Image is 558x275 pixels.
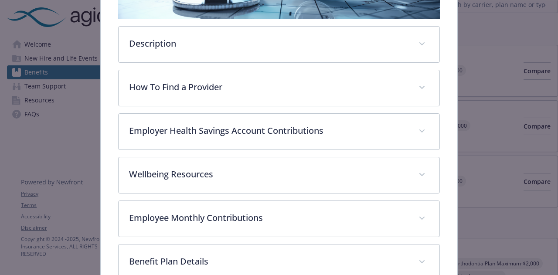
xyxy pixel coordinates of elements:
p: Wellbeing Resources [129,168,408,181]
p: Description [129,37,408,50]
p: Employer Health Savings Account Contributions [129,124,408,137]
div: Wellbeing Resources [119,157,439,193]
div: Description [119,27,439,62]
p: Benefit Plan Details [129,255,408,268]
div: Employee Monthly Contributions [119,201,439,237]
p: Employee Monthly Contributions [129,211,408,224]
div: Employer Health Savings Account Contributions [119,114,439,149]
p: How To Find a Provider [129,81,408,94]
div: How To Find a Provider [119,70,439,106]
